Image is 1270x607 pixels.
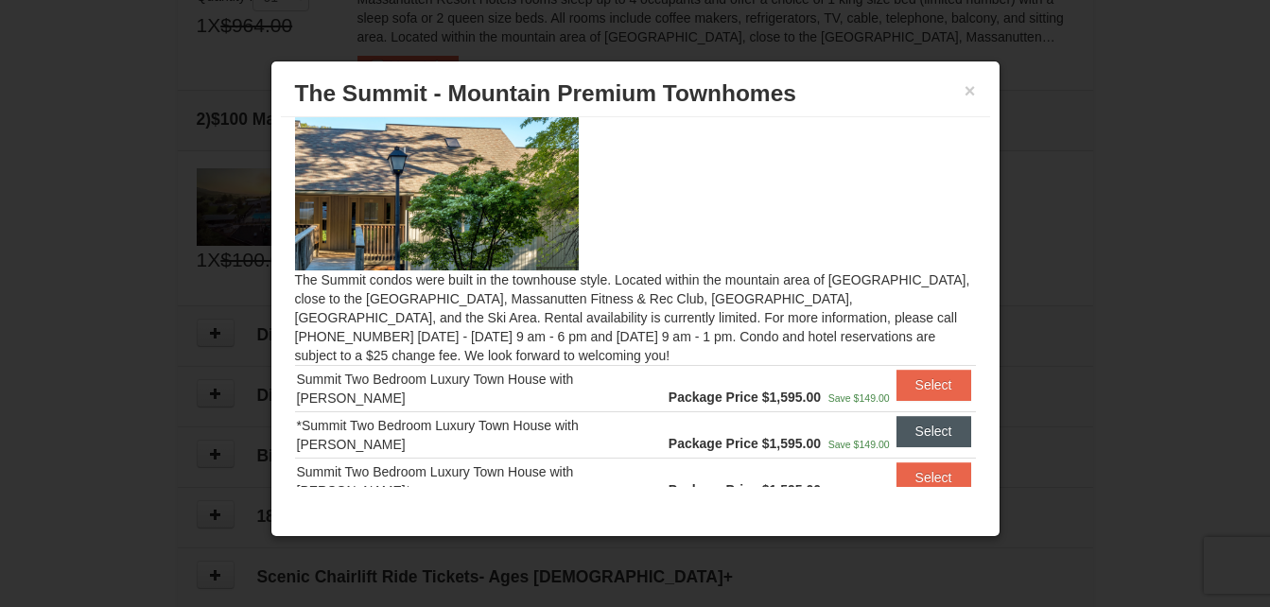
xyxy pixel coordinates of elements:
button: Select [896,370,971,400]
div: Summit Two Bedroom Luxury Town House with [PERSON_NAME]* [297,462,665,500]
div: *Summit Two Bedroom Luxury Town House with [PERSON_NAME] [297,416,665,454]
button: Select [896,462,971,493]
strong: Package Price $1,595.00 [669,482,821,497]
button: × [965,81,976,100]
div: Summit Two Bedroom Luxury Town House with [PERSON_NAME] [297,370,665,408]
div: The Summit condos were built in the townhouse style. Located within the mountain area of [GEOGRAP... [281,117,990,487]
span: Save $149.00 [828,485,890,496]
img: 19219034-1-0eee7e00.jpg [295,115,579,270]
strong: Package Price $1,595.00 [669,436,821,451]
span: Save $149.00 [828,439,890,450]
strong: Package Price $1,595.00 [669,390,821,405]
span: Save $149.00 [828,392,890,404]
span: The Summit - Mountain Premium Townhomes [295,80,796,106]
button: Select [896,416,971,446]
